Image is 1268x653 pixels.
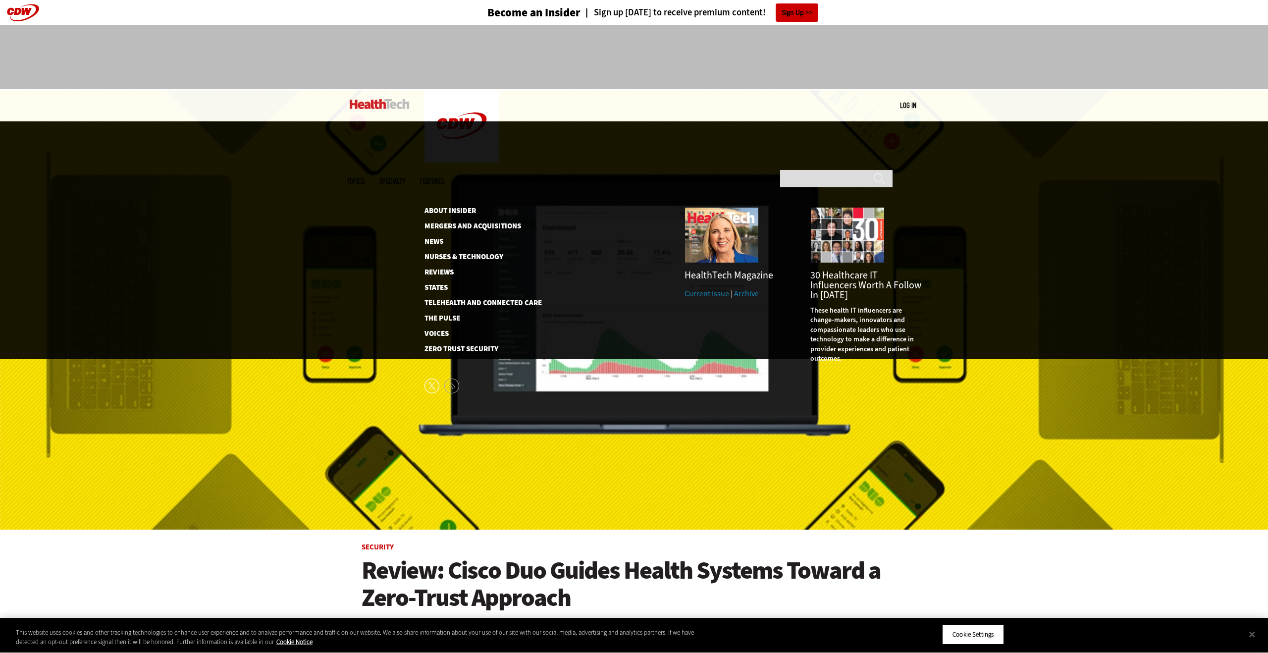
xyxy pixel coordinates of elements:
a: Review: Cisco Duo Guides Health Systems Toward a Zero-Trust Approach [362,557,906,611]
a: Archive [734,288,759,299]
a: Mergers and Acquisitions [424,222,526,230]
a: Voices [424,330,526,337]
a: Log in [900,101,916,109]
a: Sign Up [776,3,818,22]
a: Security [362,542,394,552]
span: | [731,288,733,299]
button: Cookie Settings [942,624,1004,645]
h3: Become an Insider [487,7,581,18]
a: Zero Trust Security [424,345,541,353]
a: Nurses & Technology [424,253,526,261]
div: User menu [900,100,916,110]
a: News [424,238,526,245]
a: States [424,284,526,291]
a: The Pulse [424,315,526,322]
img: Home [424,89,499,163]
a: Become an Insider [450,7,581,18]
iframe: advertisement [454,35,814,79]
div: This website uses cookies and other tracking technologies to enhance user experience and to analy... [16,628,697,647]
p: These health IT influencers are change-makers, innovators and compassionate leaders who use techn... [810,306,921,364]
a: Sign up [DATE] to receive premium content! [581,8,766,17]
h3: HealthTech Magazine [685,271,795,280]
a: About Insider [424,207,526,215]
a: More information about your privacy [276,638,313,647]
a: Reviews [424,269,526,276]
img: Summer 2025 cover [685,207,759,263]
a: Telehealth and Connected Care [424,299,526,307]
img: Home [350,99,410,109]
a: Current Issue [685,288,729,299]
button: Close [1241,623,1263,645]
a: 30 Healthcare IT Influencers Worth a Follow in [DATE] [810,269,921,302]
img: collage of influencers [810,207,885,263]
